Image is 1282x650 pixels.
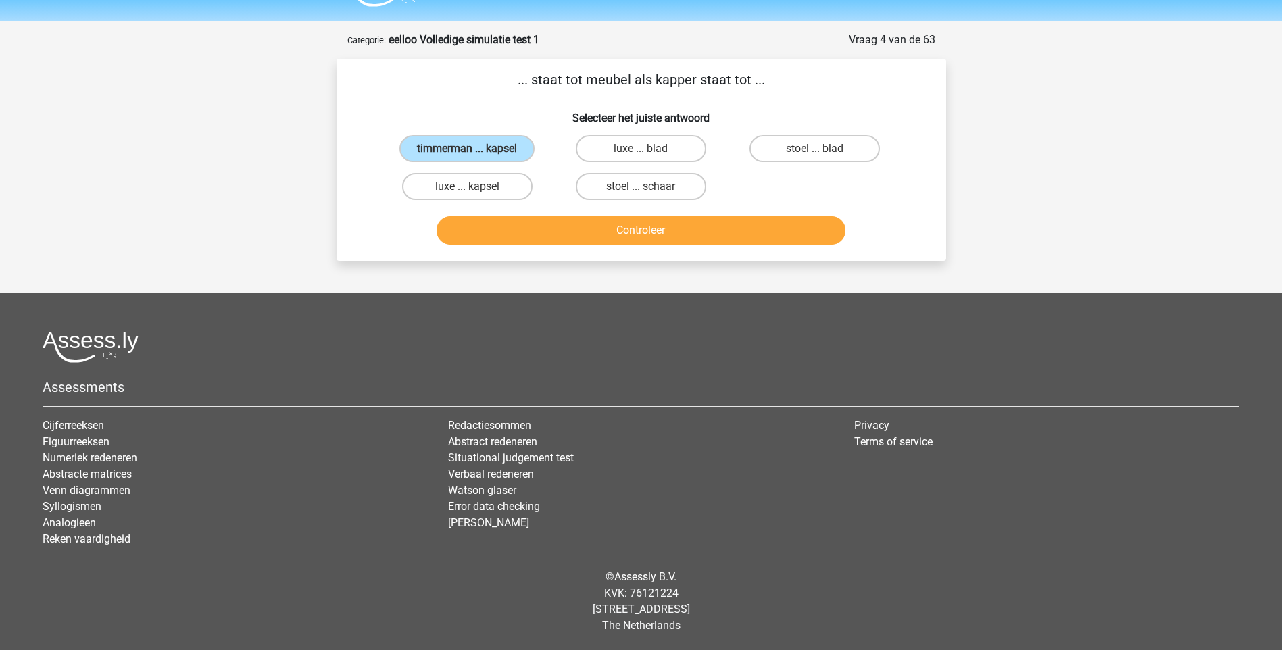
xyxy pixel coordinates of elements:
div: © KVK: 76121224 [STREET_ADDRESS] The Netherlands [32,558,1250,645]
h6: Selecteer het juiste antwoord [358,101,924,124]
a: Watson glaser [448,484,516,497]
a: [PERSON_NAME] [448,516,529,529]
label: stoel ... schaar [576,173,706,200]
p: ... staat tot meubel als kapper staat tot ... [358,70,924,90]
button: Controleer [437,216,845,245]
a: Syllogismen [43,500,101,513]
a: Venn diagrammen [43,484,130,497]
img: Assessly logo [43,331,139,363]
a: Situational judgement test [448,451,574,464]
label: luxe ... kapsel [402,173,533,200]
a: Analogieen [43,516,96,529]
a: Abstract redeneren [448,435,537,448]
a: Verbaal redeneren [448,468,534,480]
h5: Assessments [43,379,1239,395]
div: Vraag 4 van de 63 [849,32,935,48]
label: stoel ... blad [749,135,880,162]
strong: eelloo Volledige simulatie test 1 [389,33,539,46]
a: Error data checking [448,500,540,513]
a: Abstracte matrices [43,468,132,480]
a: Cijferreeksen [43,419,104,432]
label: luxe ... blad [576,135,706,162]
a: Figuurreeksen [43,435,109,448]
a: Numeriek redeneren [43,451,137,464]
small: Categorie: [347,35,386,45]
label: timmerman ... kapsel [399,135,535,162]
a: Privacy [854,419,889,432]
a: Reken vaardigheid [43,532,130,545]
a: Assessly B.V. [614,570,676,583]
a: Redactiesommen [448,419,531,432]
a: Terms of service [854,435,933,448]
